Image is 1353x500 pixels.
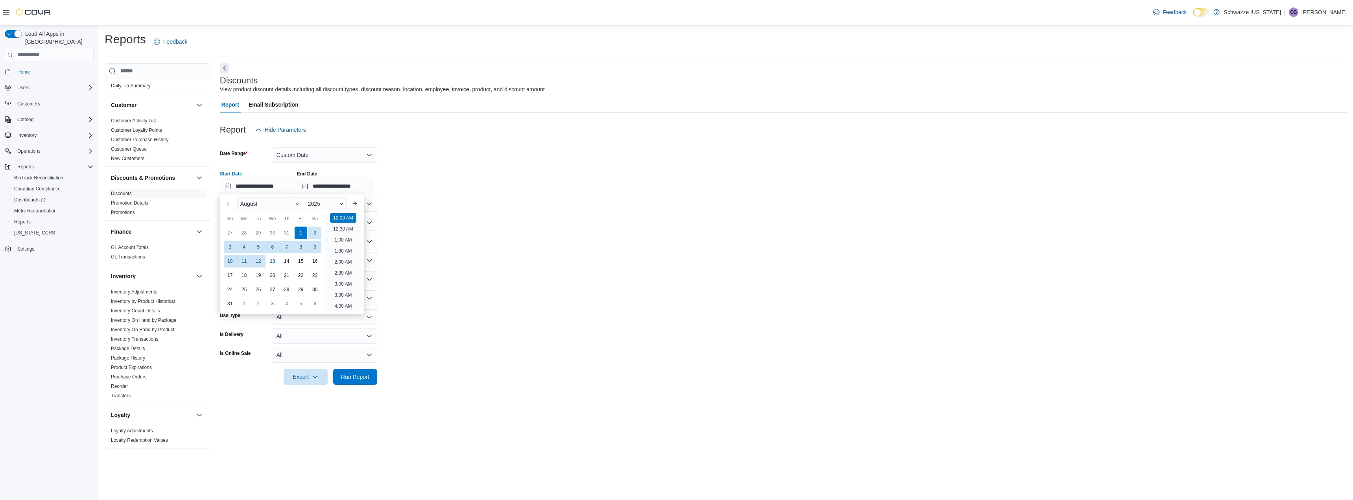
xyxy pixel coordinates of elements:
button: Open list of options [366,295,372,301]
a: Inventory On Hand by Product [111,327,174,332]
h1: Reports [105,31,146,47]
span: Users [14,83,94,92]
span: Settings [14,244,94,254]
a: Promotion Details [111,200,148,206]
div: Customer [105,116,210,166]
button: Export [284,369,328,385]
button: Users [14,83,33,92]
button: Loyalty [195,410,204,420]
button: Catalog [2,114,97,125]
span: New Customers [111,155,144,162]
button: Reports [8,216,97,227]
button: Open list of options [366,201,372,207]
a: Package Details [111,346,145,351]
span: Export [288,369,323,385]
span: Reports [17,164,34,170]
button: Run Report [333,369,377,385]
span: Load All Apps in [GEOGRAPHIC_DATA] [22,30,94,46]
div: day-20 [266,269,279,282]
a: Feedback [151,34,190,50]
a: Inventory Count Details [111,308,160,314]
span: Inventory Count Details [111,308,160,314]
span: Feedback [163,38,187,46]
button: Open list of options [366,238,372,245]
a: Customer Loyalty Points [111,127,162,133]
div: Mo [238,212,251,225]
button: Discounts & Promotions [195,173,204,183]
div: day-29 [252,227,265,239]
li: 3:00 AM [331,279,355,289]
span: Canadian Compliance [11,184,94,194]
div: day-7 [280,241,293,253]
div: Loyalty [105,426,210,448]
div: day-11 [238,255,251,268]
span: Customer Activity List [111,118,156,124]
span: Customers [14,99,94,109]
button: Reports [2,161,97,172]
a: GL Account Totals [111,245,149,250]
div: day-12 [252,255,265,268]
div: day-18 [238,269,251,282]
div: day-26 [252,283,265,296]
span: Run Report [341,373,369,381]
button: Finance [195,227,204,236]
span: Reorder [111,383,128,389]
span: GS [1290,7,1297,17]
div: day-19 [252,269,265,282]
div: day-13 [266,255,279,268]
span: BioTrack Reconciliation [14,175,63,181]
a: Transfers [111,393,131,399]
button: All [272,328,377,344]
div: day-3 [224,241,236,253]
span: Washington CCRS [11,228,94,238]
h3: Report [220,125,246,135]
a: Dashboards [11,195,49,205]
div: Discounts & Promotions [105,189,210,220]
div: day-22 [295,269,307,282]
div: Button. Open the year selector. 2025 is currently selected. [305,197,347,210]
span: Product Expirations [111,364,152,371]
button: Open list of options [366,276,372,282]
a: Product Expirations [111,365,152,370]
button: Loyalty [111,411,193,419]
button: Open list of options [366,257,372,264]
span: Loyalty Adjustments [111,428,153,434]
li: 4:00 AM [331,301,355,311]
li: 12:30 AM [330,224,356,234]
div: Button. Open the month selector. August is currently selected. [237,197,303,210]
div: day-15 [295,255,307,268]
div: day-25 [238,283,251,296]
span: Dashboards [11,195,94,205]
div: Su [224,212,236,225]
div: day-1 [238,297,251,310]
li: 2:30 AM [331,268,355,278]
span: Promotions [111,209,135,216]
div: day-5 [252,241,265,253]
div: day-3 [266,297,279,310]
button: Open list of options [366,220,372,226]
h3: Loyalty [111,411,130,419]
div: day-2 [309,227,321,239]
button: Customers [2,98,97,109]
ul: Time [325,213,361,311]
div: Th [280,212,293,225]
div: day-30 [309,283,321,296]
button: Settings [2,243,97,255]
button: All [272,309,377,325]
span: Users [17,85,29,91]
span: Package History [111,355,145,361]
input: Press the down key to open a popover containing a calendar. [297,179,372,194]
span: August [240,201,258,207]
button: Inventory [111,272,193,280]
a: Daily Tip Summary [111,83,151,89]
button: All [272,347,377,363]
span: Inventory Adjustments [111,289,157,295]
div: day-5 [295,297,307,310]
button: Inventory [195,271,204,281]
div: day-29 [295,283,307,296]
span: Canadian Compliance [14,186,61,192]
span: Transfers [111,393,131,399]
span: GL Transactions [111,254,145,260]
